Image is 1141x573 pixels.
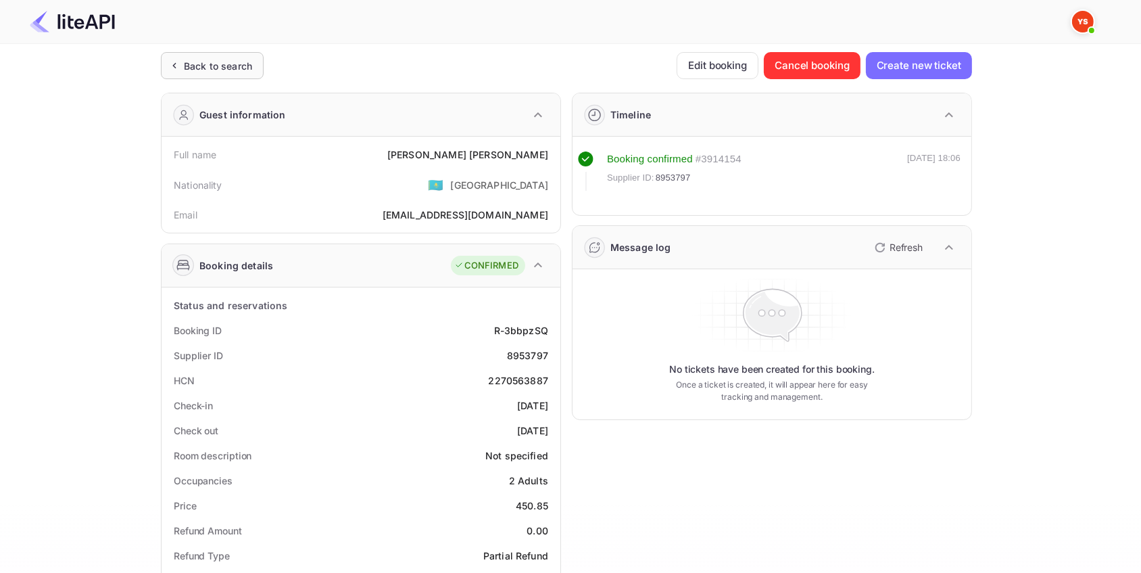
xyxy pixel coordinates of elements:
div: Timeline [610,108,651,122]
div: 450.85 [516,499,548,513]
div: Occupancies [174,474,233,488]
div: CONFIRMED [454,259,518,273]
div: Full name [174,147,216,162]
div: Status and reservations [174,298,287,313]
div: [PERSON_NAME] [PERSON_NAME] [387,147,548,162]
div: 2270563887 [489,373,549,388]
button: Create new ticket [866,52,972,79]
div: Guest information [199,108,286,122]
span: Supplier ID: [607,171,654,185]
div: Back to search [184,59,252,73]
button: Refresh [867,237,928,258]
div: Refund Type [174,549,230,563]
div: Check-in [174,398,213,413]
div: [EMAIL_ADDRESS][DOMAIN_NAME] [383,208,548,222]
p: No tickets have been created for this booking. [669,363,875,376]
div: Check out [174,423,218,438]
div: # 3914154 [696,152,742,167]
div: Not specified [485,449,548,463]
p: Refresh [890,240,923,254]
div: [DATE] [517,398,548,413]
div: Message log [610,240,671,254]
div: Room description [174,449,251,463]
span: United States [428,173,443,197]
div: Price [174,499,197,513]
div: Nationality [174,178,222,192]
img: LiteAPI Logo [30,11,115,32]
button: Cancel booking [764,52,860,79]
div: 8953797 [507,348,548,363]
span: 8953797 [656,171,691,185]
div: HCN [174,373,195,388]
div: R-3bbpzSQ [494,323,548,338]
div: Booking confirmed [607,152,693,167]
div: [GEOGRAPHIC_DATA] [450,178,548,192]
div: 0.00 [527,524,548,538]
div: [DATE] [517,423,548,438]
div: [DATE] 18:06 [907,152,961,191]
div: Booking details [199,258,273,273]
div: Booking ID [174,323,222,338]
p: Once a ticket is created, it will appear here for easy tracking and management. [665,379,879,403]
div: Refund Amount [174,524,242,538]
img: Yandex Support [1072,11,1094,32]
div: Partial Refund [483,549,548,563]
div: Supplier ID [174,348,223,363]
button: Edit booking [677,52,758,79]
div: 2 Adults [509,474,548,488]
div: Email [174,208,197,222]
